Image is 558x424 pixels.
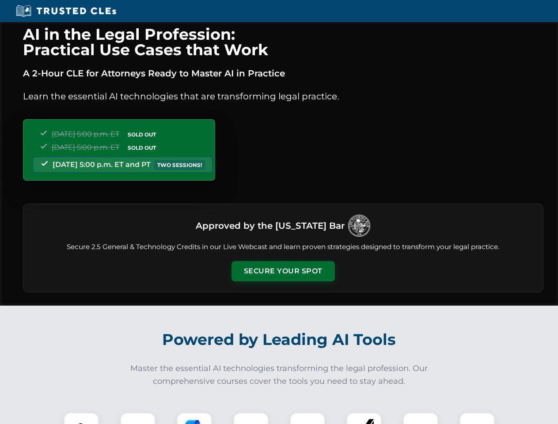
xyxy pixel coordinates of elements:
span: [DATE] 5:00 p.m. ET [52,130,119,138]
p: Secure 2.5 General & Technology Credits in our Live Webcast and learn proven strategies designed ... [34,242,532,252]
span: [DATE] 5:00 p.m. ET [52,143,119,151]
h1: AI in the Legal Profession: Practical Use Cases that Work [23,26,543,57]
h2: Powered by Leading AI Tools [34,324,524,355]
button: Secure Your Spot [232,261,335,281]
p: A 2-Hour CLE for Attorneys Ready to Master AI in Practice [23,66,543,80]
p: Master the essential AI technologies transforming the legal profession. Our comprehensive courses... [125,362,434,388]
p: Learn the essential AI technologies that are transforming legal practice. [23,89,543,103]
h3: Approved by the [US_STATE] Bar [196,218,345,234]
img: Trusted CLEs [13,4,119,18]
img: Logo [348,215,370,237]
span: SOLD OUT [125,130,159,139]
span: SOLD OUT [125,143,159,152]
